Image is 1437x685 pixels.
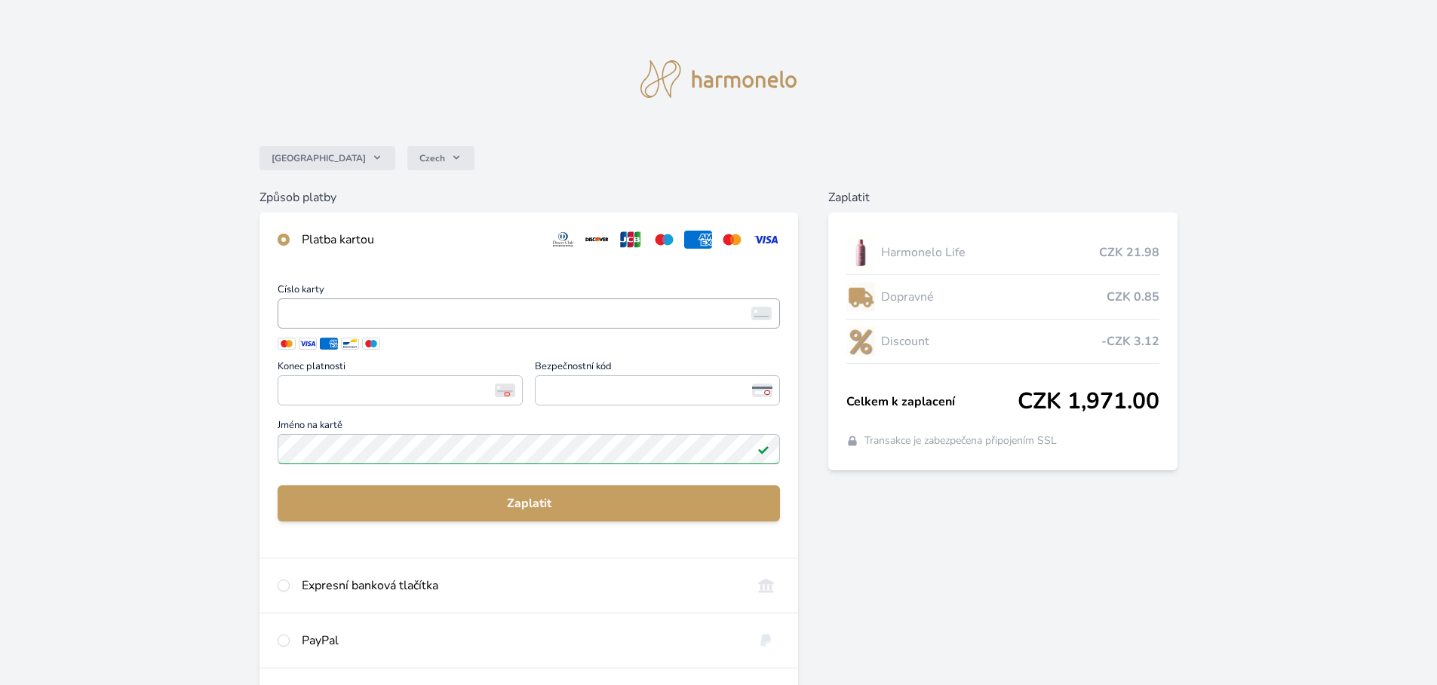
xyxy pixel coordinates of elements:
img: discount-lo.png [846,323,875,360]
img: visa.svg [752,231,780,249]
iframe: Iframe pro bezpečnostní kód [542,380,773,401]
img: Platné pole [757,443,769,455]
span: CZK 0.85 [1107,288,1159,306]
img: discover.svg [583,231,611,249]
button: Zaplatit [278,485,780,521]
span: -CZK 3.12 [1101,332,1159,350]
span: Discount [881,332,1101,350]
img: CLEAN_LIFE_se_stinem_x-lo.jpg [846,234,875,271]
button: Czech [407,146,474,170]
span: CZK 21.98 [1099,243,1159,261]
img: Konec platnosti [495,384,515,397]
span: Celkem k zaplacení [846,393,1018,411]
img: card [751,307,772,320]
span: [GEOGRAPHIC_DATA] [272,152,366,164]
span: Dopravné [881,288,1107,306]
img: delivery-lo.png [846,278,875,316]
span: Číslo karty [278,285,780,298]
span: CZK 1,971.00 [1018,388,1159,415]
span: Harmonelo Life [881,243,1099,261]
span: Bezpečnostní kód [535,362,780,375]
img: paypal.svg [752,631,780,650]
button: [GEOGRAPHIC_DATA] [259,146,395,170]
div: Platba kartou [302,231,537,249]
h6: Zaplatit [828,188,1178,206]
iframe: Iframe pro číslo karty [284,303,773,324]
img: maestro.svg [650,231,678,249]
input: Jméno na kartěPlatné pole [278,434,780,464]
img: logo.svg [640,60,797,98]
img: jcb.svg [617,231,645,249]
span: Zaplatit [290,494,768,512]
img: amex.svg [684,231,712,249]
span: Jméno na kartě [278,420,780,434]
img: mc.svg [718,231,746,249]
div: Expresní banková tlačítka [302,576,740,595]
span: Konec platnosti [278,362,523,375]
span: Transakce je zabezpečena připojením SSL [864,433,1057,448]
iframe: Iframe pro datum vypršení platnosti [284,380,516,401]
span: Czech [419,152,445,164]
div: PayPal [302,631,740,650]
img: diners.svg [549,231,577,249]
h6: Způsob platby [259,188,798,206]
img: onlineBanking_CZ.svg [752,576,780,595]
